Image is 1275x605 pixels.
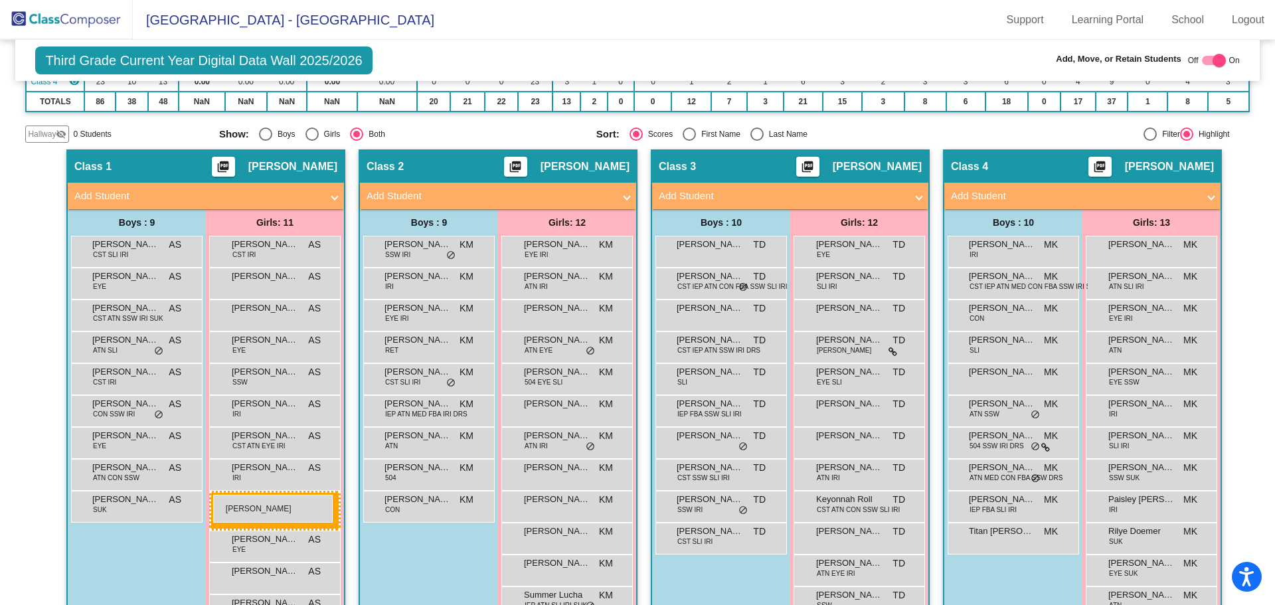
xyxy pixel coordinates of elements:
button: Print Students Details [796,157,819,177]
span: TD [753,365,766,379]
mat-panel-title: Add Student [951,189,1198,204]
span: [PERSON_NAME] [969,333,1035,347]
span: ATN [385,441,398,451]
span: [PERSON_NAME] [92,238,159,251]
span: ATN EYE [525,345,552,355]
span: SLI IRI [1109,441,1130,451]
div: Filter [1157,128,1180,140]
span: KM [599,429,613,443]
span: [PERSON_NAME] [816,333,883,347]
span: MK [1183,429,1197,443]
span: KM [599,270,613,284]
span: [PERSON_NAME] [384,365,451,379]
span: CST IRI [93,377,116,387]
td: 8 [904,92,946,112]
span: KM [460,333,473,347]
span: AS [169,238,181,252]
span: AS [308,461,321,475]
td: 3 [904,72,946,92]
span: [PERSON_NAME] [92,461,159,474]
span: IEP FBA SSW SLI IRI [677,409,742,419]
mat-icon: picture_as_pdf [1092,160,1108,179]
div: Scores [643,128,673,140]
span: AS [308,333,321,347]
td: 4 [1061,72,1095,92]
td: 7 [711,92,747,112]
span: [PERSON_NAME] [384,397,451,410]
td: NaN [357,92,418,112]
span: TD [753,461,766,475]
span: do_not_disturb_alt [446,378,456,389]
span: CST SLI IRI [385,377,420,387]
a: School [1161,9,1215,31]
span: [PERSON_NAME] [833,160,922,173]
td: 17 [1061,92,1095,112]
span: [PERSON_NAME] [232,270,298,283]
span: KM [460,461,473,475]
span: [PERSON_NAME] [677,270,743,283]
div: Girls: 11 [206,209,344,236]
span: AS [169,397,181,411]
span: KM [460,365,473,379]
td: 0 [1128,72,1167,92]
td: 3 [1208,72,1249,92]
span: [PERSON_NAME] [232,238,298,251]
td: 0 [634,92,671,112]
span: KM [460,397,473,411]
span: Add, Move, or Retain Students [1056,52,1181,66]
span: MK [1044,429,1058,443]
span: MK [1183,270,1197,284]
span: CST SLI IRI [93,250,128,260]
td: 0.00 [307,72,357,92]
button: Print Students Details [504,157,527,177]
span: MK [1183,365,1197,379]
div: Both [363,128,385,140]
span: [PERSON_NAME] [524,333,590,347]
span: [PERSON_NAME] [232,461,298,474]
td: 86 [84,92,116,112]
span: [PERSON_NAME] [816,397,883,410]
span: [PERSON_NAME] [232,365,298,379]
td: 3 [946,72,985,92]
span: MK [1044,270,1058,284]
td: NaN [267,92,307,112]
td: 20 [417,92,450,112]
td: 21 [450,92,485,112]
span: do_not_disturb_alt [586,442,595,452]
td: 4 [1167,72,1208,92]
span: Third Grade Current Year Digital Data Wall 2025/2026 [35,46,372,74]
span: [PERSON_NAME] [PERSON_NAME] [677,397,743,410]
span: TD [753,397,766,411]
span: [PERSON_NAME] [PERSON_NAME] [384,238,451,251]
span: MK [1183,302,1197,315]
span: [PERSON_NAME] [1108,302,1175,315]
td: 3 [862,92,904,112]
td: 12 [671,92,711,112]
span: MK [1044,397,1058,411]
td: 13 [148,72,179,92]
mat-expansion-panel-header: Add Student [944,183,1221,209]
div: Girls: 12 [498,209,636,236]
td: 1 [1128,92,1167,112]
span: [PERSON_NAME] [677,238,743,251]
button: Print Students Details [212,157,235,177]
span: [PERSON_NAME] [1125,160,1214,173]
mat-icon: picture_as_pdf [800,160,815,179]
span: [PERSON_NAME] [524,270,590,283]
span: AS [308,365,321,379]
span: SSW IRI [385,250,410,260]
span: KM [599,238,613,252]
span: 504 EYE SLI [525,377,562,387]
td: 0 [1028,72,1061,92]
span: [PERSON_NAME] [524,397,590,410]
span: [PERSON_NAME] [677,365,743,379]
span: AS [308,270,321,284]
span: [PERSON_NAME] [524,461,590,474]
span: [PERSON_NAME] [92,302,159,315]
mat-expansion-panel-header: Add Student [652,183,928,209]
span: TD [753,270,766,284]
span: [PERSON_NAME] [969,270,1035,283]
span: IRI [970,250,978,260]
td: 0.00 [357,72,418,92]
span: TD [892,302,905,315]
